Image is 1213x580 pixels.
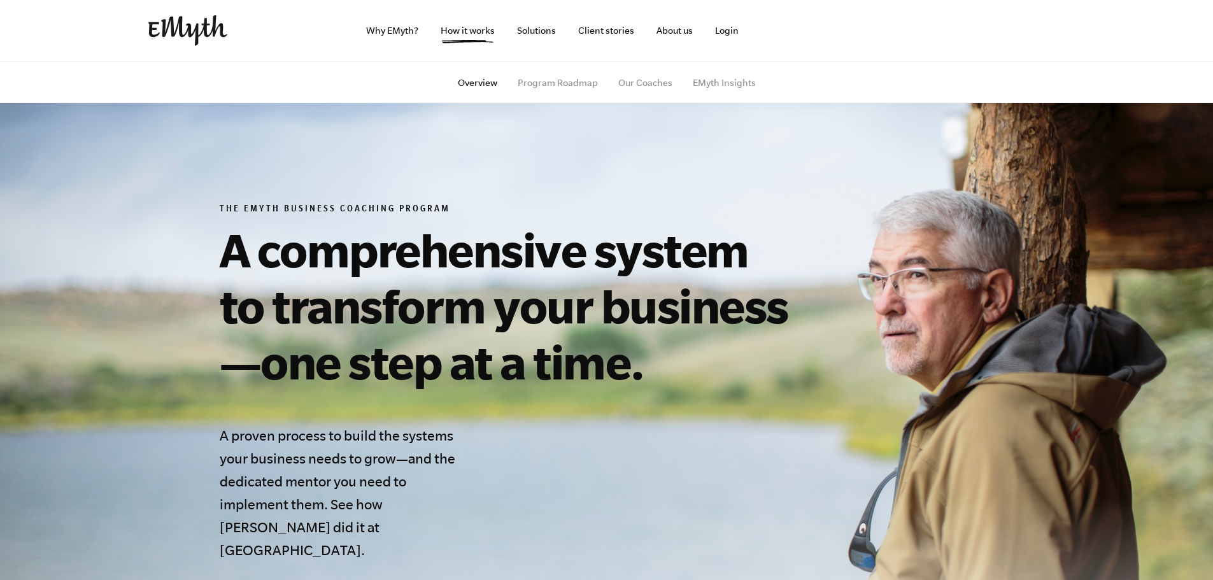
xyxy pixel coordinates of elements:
iframe: Embedded CTA [932,17,1065,45]
a: EMyth Insights [693,78,756,88]
a: Our Coaches [618,78,672,88]
iframe: Embedded CTA [791,17,925,45]
iframe: Chat Widget [1149,519,1213,580]
img: EMyth [148,15,227,46]
h4: A proven process to build the systems your business needs to grow—and the dedicated mentor you ne... [220,424,464,562]
h1: A comprehensive system to transform your business—one step at a time. [220,222,800,390]
a: Overview [458,78,497,88]
a: Program Roadmap [518,78,598,88]
h6: The EMyth Business Coaching Program [220,204,800,216]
